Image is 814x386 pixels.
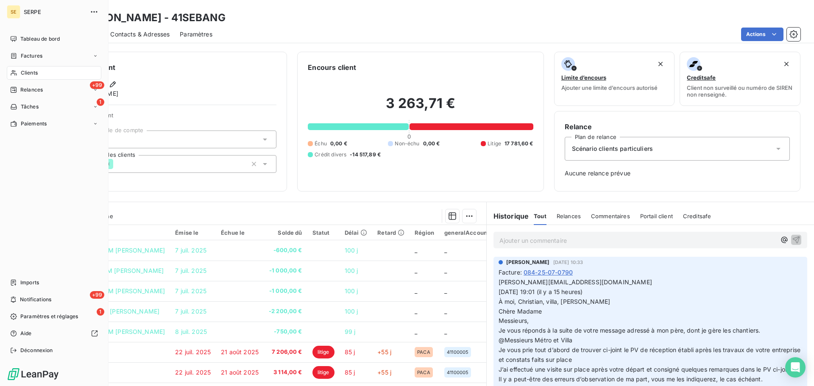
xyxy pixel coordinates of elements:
[557,213,581,219] span: Relances
[97,98,104,106] span: 1
[565,169,790,178] span: Aucune relance prévue
[572,144,653,153] span: Scénario clients particuliers
[175,229,211,236] div: Émise le
[345,308,358,315] span: 100 j
[499,375,763,383] span: Il y a peut-être des erreurs d’observation de ma part, vous me les indiquerez, le cas échéant.
[269,307,302,316] span: -2 200,00 €
[59,328,165,335] span: ACOMPTE 6 SURM [PERSON_NAME]
[90,291,104,299] span: +99
[113,160,120,168] input: Ajouter une valeur
[7,327,101,340] a: Aide
[59,287,165,294] span: ACOMPTE SUR TM [PERSON_NAME]
[21,69,38,77] span: Clients
[20,313,78,320] span: Paramètres et réglages
[312,346,335,358] span: litige
[345,267,358,274] span: 100 j
[499,327,761,334] span: Je vous réponds à la suite de votre message adressé à mon père, dont je gère les chantiers.
[506,258,550,266] span: [PERSON_NAME]
[524,268,573,277] span: 084-25-07-0790
[499,308,542,315] span: Chère Madame
[447,370,468,375] span: 41100005
[785,357,806,378] div: Open Intercom Messenger
[640,213,673,219] span: Portail client
[377,229,404,236] div: Retard
[415,229,434,236] div: Région
[499,298,610,305] span: À moi, Christian, villa, [PERSON_NAME]
[21,52,42,60] span: Factures
[68,112,276,124] span: Propriétés Client
[680,52,800,106] button: CreditsafeClient non surveillé ou numéro de SIREN non renseigné.
[7,5,20,19] div: SE
[345,287,358,294] span: 100 j
[591,213,630,219] span: Commentaires
[110,30,170,39] span: Contacts & Adresses
[59,247,165,254] span: ACOMPTE 3 SURM [PERSON_NAME]
[499,346,803,363] span: Je vous prie tout d’abord de trouver ci-joint le PV de réception établi après les travaux de votr...
[423,140,440,147] span: 0,00 €
[20,35,60,43] span: Tableau de bord
[499,268,522,277] span: Facture :
[90,81,104,89] span: +99
[59,308,159,315] span: ACOMPTE 1 S/ M [PERSON_NAME]
[24,8,85,15] span: SERPE
[377,348,391,355] span: +55 j
[345,348,355,355] span: 85 j
[315,140,327,147] span: Échu
[444,308,447,315] span: _
[417,350,430,355] span: PACA
[21,103,39,111] span: Tâches
[487,211,529,221] h6: Historique
[20,296,51,303] span: Notifications
[59,267,164,274] span: ACOMPTE NO 5 M [PERSON_NAME]
[20,347,53,354] span: Déconnexion
[447,350,468,355] span: 41100005
[59,229,165,236] div: Référence
[20,86,43,94] span: Relances
[269,368,302,377] span: 3 114,00 €
[51,62,276,72] h6: Informations client
[308,95,533,120] h2: 3 263,71 €
[741,28,783,41] button: Actions
[345,229,368,236] div: Délai
[221,348,259,355] span: 21 août 2025
[444,247,447,254] span: _
[75,10,226,25] h3: [PERSON_NAME] - 41SEBANG
[444,328,447,335] span: _
[345,369,355,376] span: 85 j
[499,317,529,324] span: Messieurs,
[97,308,104,316] span: 1
[175,267,206,274] span: 7 juil. 2025
[175,247,206,254] span: 7 juil. 2025
[499,336,573,344] span: @Messieurs Métro et Villa
[269,348,302,356] span: 7 206,00 €
[221,369,259,376] span: 21 août 2025
[175,348,211,355] span: 22 juil. 2025
[444,287,447,294] span: _
[308,62,356,72] h6: Encours client
[269,229,302,236] div: Solde dû
[269,246,302,255] span: -600,00 €
[415,308,417,315] span: _
[395,140,419,147] span: Non-échu
[687,74,716,81] span: Creditsafe
[221,229,259,236] div: Échue le
[377,369,391,376] span: +55 j
[417,370,430,375] span: PACA
[20,330,32,337] span: Aide
[534,213,546,219] span: Tout
[315,151,346,158] span: Crédit divers
[499,288,583,295] span: [DATE] 19:01 (il y a 15 heures)
[312,366,335,379] span: litige
[345,328,356,335] span: 99 j
[687,84,793,98] span: Client non surveillé ou numéro de SIREN non renseigné.
[499,366,794,373] span: J’ai effectué une visite sur place après votre départ et consigné quelques remarques dans le PV c...
[565,122,790,132] h6: Relance
[505,140,533,147] span: 17 781,60 €
[415,267,417,274] span: _
[407,133,411,140] span: 0
[269,267,302,275] span: -1 000,00 €
[683,213,711,219] span: Creditsafe
[561,74,606,81] span: Limite d’encours
[175,369,211,376] span: 22 juil. 2025
[175,308,206,315] span: 7 juil. 2025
